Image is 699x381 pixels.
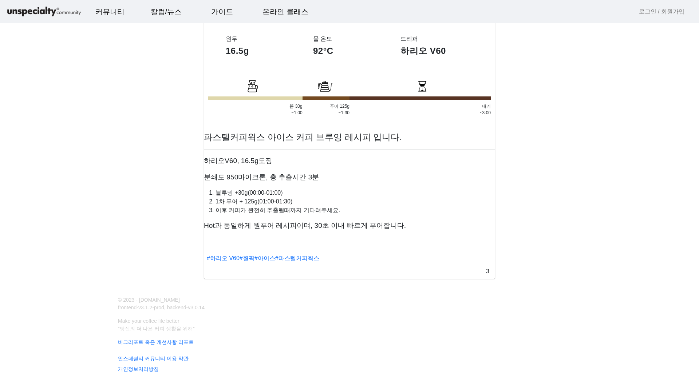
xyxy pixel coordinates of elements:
[349,103,491,110] p: 대기
[205,2,239,21] a: 가이드
[90,2,130,21] a: 커뮤니티
[207,255,240,261] a: #하리오 V60
[23,242,27,247] span: 홈
[245,79,260,94] img: bloom
[226,35,299,42] h3: 원두
[114,338,577,346] a: 버그리포트 혹은 개선사항 리포트
[483,266,492,275] p: 3
[216,188,495,197] li: 블루밍 +30g(00:00-01:00)
[204,156,495,166] p: 하리오V60, 16.5g도징
[204,221,495,231] p: Hot과 동일하게 원푸어 레시피이며, 30초 이내 빠르게 푸어합니다.
[313,45,386,56] h1: 92°C
[303,103,349,110] p: 푸어 125g
[114,296,345,311] p: © 2023 - [DOMAIN_NAME] frontend-v3.1.2-prod, backend-v3.0.14
[2,231,48,249] a: 홈
[94,231,140,249] a: 설정
[275,255,319,261] a: #파스텔커피웍스
[204,131,495,144] h2: 파스텔커피웍스 아이스 커피 브루잉 레시피 입니다.
[400,45,473,56] h1: 하리오 V60
[67,242,75,248] span: 대화
[114,317,577,333] p: Make your coffee life better “당신의 더 나은 커피 생활을 위해”
[216,197,495,206] li: 1차 푸어 + 125g(01:00-01:30)
[415,79,430,94] img: bloom
[208,103,303,110] p: 뜸 30g
[48,231,94,249] a: 대화
[145,2,188,21] a: 칼럼/뉴스
[216,206,495,215] li: 이후 커피가 완전히 추출될때까지 기다려주세요.
[303,110,349,116] p: ~1:30
[400,35,473,42] h3: 드리퍼
[639,7,684,16] a: 로그인 / 회원가입
[204,172,495,183] p: 분쇄도 950마이크론, 총 추출시간 3분
[313,35,386,42] h3: 물 온도
[114,365,577,373] a: 개인정보처리방침
[112,242,121,247] span: 설정
[208,110,303,116] p: ~1:00
[240,255,254,261] a: #월픽
[226,45,299,56] h1: 16.5g
[6,5,82,18] img: logo
[114,355,577,362] a: 언스페셜티 커뮤니티 이용 약관
[318,79,332,94] img: bloom
[349,110,491,116] p: ~3:00
[257,2,314,21] a: 온라인 클래스
[254,255,275,261] a: #아이스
